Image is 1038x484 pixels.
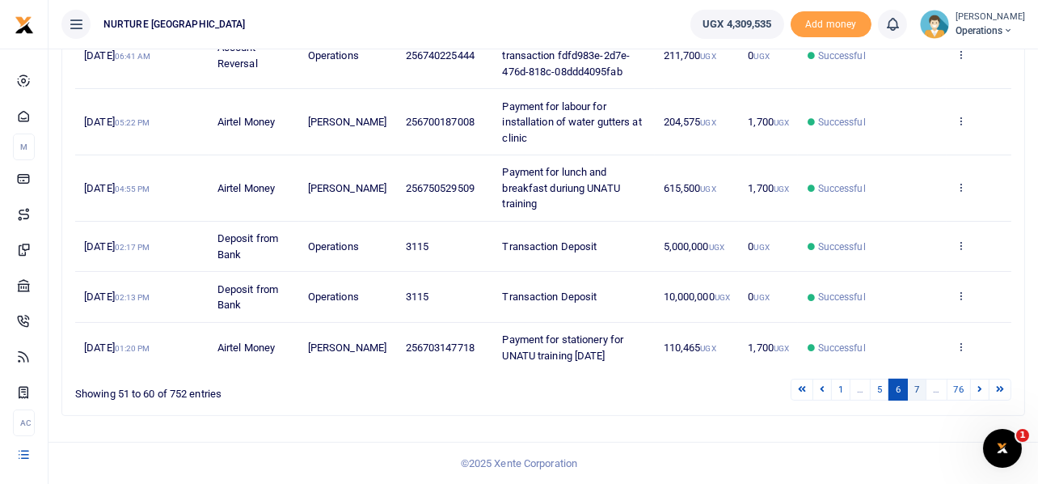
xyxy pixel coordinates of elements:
[709,243,724,252] small: UGX
[115,118,150,127] small: 05:22 PM
[700,344,715,353] small: UGX
[791,17,871,29] a: Add money
[818,240,866,254] span: Successful
[13,134,35,160] li: M
[700,185,715,193] small: UGX
[406,342,475,354] span: 256703147718
[115,293,150,302] small: 02:13 PM
[664,342,716,354] span: 110,465
[907,379,926,401] a: 7
[308,49,359,62] span: Operations
[308,240,359,253] span: Operations
[664,49,716,62] span: 211,700
[754,293,770,302] small: UGX
[818,49,866,63] span: Successful
[115,243,150,252] small: 02:17 PM
[217,283,278,312] span: Deposit from Bank
[15,15,34,35] img: logo-small
[748,240,769,253] span: 0
[217,182,275,194] span: Airtel Money
[703,16,771,32] span: UGX 4,309,535
[115,52,151,61] small: 06:41 AM
[84,116,150,128] span: [DATE]
[502,166,619,210] span: Payment for lunch and breakfast duriung UNATU training
[983,429,1022,468] iframe: Intercom live chat
[84,182,150,194] span: [DATE]
[818,181,866,196] span: Successful
[664,182,716,194] span: 615,500
[700,52,715,61] small: UGX
[748,291,769,303] span: 0
[774,185,789,193] small: UGX
[818,341,866,355] span: Successful
[754,243,770,252] small: UGX
[870,379,889,401] a: 5
[217,116,275,128] span: Airtel Money
[115,344,150,353] small: 01:20 PM
[84,291,150,303] span: [DATE]
[217,342,275,354] span: Airtel Money
[217,232,278,261] span: Deposit from Bank
[217,41,258,70] span: Account Reversal
[308,342,386,354] span: [PERSON_NAME]
[406,182,475,194] span: 256750529509
[75,377,459,402] div: Showing 51 to 60 of 752 entries
[748,49,769,62] span: 0
[664,240,724,253] span: 5,000,000
[1016,429,1029,442] span: 1
[774,118,789,127] small: UGX
[920,10,1025,39] a: profile-user [PERSON_NAME] Operations
[774,344,789,353] small: UGX
[308,291,359,303] span: Operations
[700,118,715,127] small: UGX
[406,49,475,62] span: 256740225444
[406,240,428,253] span: 3115
[831,379,850,401] a: 1
[748,342,789,354] span: 1,700
[13,410,35,436] li: Ac
[502,240,597,253] span: Transaction Deposit
[84,342,150,354] span: [DATE]
[715,293,730,302] small: UGX
[115,185,150,193] small: 04:55 PM
[308,182,386,194] span: [PERSON_NAME]
[818,290,866,304] span: Successful
[748,182,789,194] span: 1,700
[956,23,1025,38] span: Operations
[684,10,790,39] li: Wallet ballance
[754,52,770,61] small: UGX
[84,240,150,253] span: [DATE]
[690,10,783,39] a: UGX 4,309,535
[664,116,716,128] span: 204,575
[308,116,386,128] span: [PERSON_NAME]
[791,11,871,38] li: Toup your wallet
[888,379,908,401] a: 6
[791,11,871,38] span: Add money
[502,34,630,78] span: Rebate UGX 211700.00 for transaction fdfd983e-2d7e-476d-818c-08ddd4095fab
[748,116,789,128] span: 1,700
[502,333,623,362] span: Payment for stationery for UNATU training [DATE]
[502,100,641,144] span: Payment for labour for installation of water gutters at clinic
[947,379,971,401] a: 76
[502,291,597,303] span: Transaction Deposit
[406,291,428,303] span: 3115
[956,11,1025,24] small: [PERSON_NAME]
[406,116,475,128] span: 256700187008
[664,291,730,303] span: 10,000,000
[920,10,949,39] img: profile-user
[84,49,150,62] span: [DATE]
[818,115,866,129] span: Successful
[15,18,34,30] a: logo-small logo-large logo-large
[97,17,252,32] span: NURTURE [GEOGRAPHIC_DATA]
